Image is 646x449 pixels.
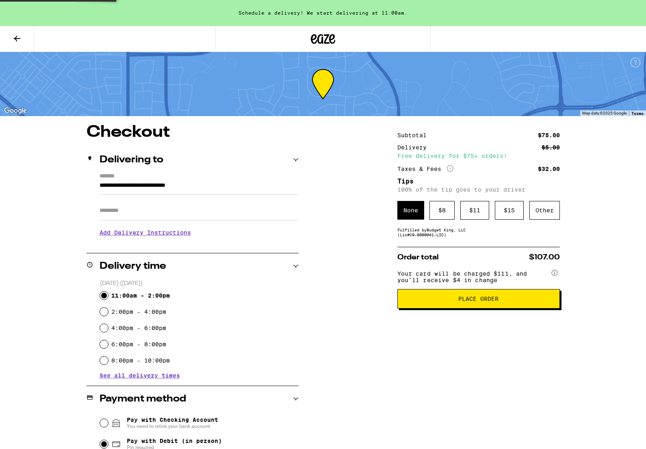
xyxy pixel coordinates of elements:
span: Order total [397,254,439,261]
div: Other [529,201,560,220]
h1: Checkout [87,124,299,140]
label: 6:00pm - 8:00pm [111,341,166,348]
div: $ 8 [429,201,455,220]
label: 8:00pm - 10:00pm [111,357,170,364]
div: $ 15 [495,201,524,220]
button: Place Order [397,289,560,309]
h5: Tips [397,178,560,185]
span: You need to relink your bank account [127,423,218,430]
span: Pay with Debit (in person) [127,438,222,444]
h3: Add Delivery Instructions [100,223,299,242]
div: $ 11 [460,201,489,220]
div: Free delivery for $75+ orders! [397,153,560,159]
label: 2:00pm - 4:00pm [111,309,166,315]
div: $75.00 [538,132,560,138]
p: We'll contact you at [PHONE_NUMBER] when we arrive [100,242,299,248]
span: $107.00 [529,254,560,261]
h2: Payment method [100,394,186,404]
span: Map data ©2025 Google [582,111,626,115]
a: Terms [631,111,644,116]
div: Taxes & Fees [397,165,453,173]
div: $32.00 [538,166,560,172]
h2: Delivery time [100,261,166,271]
div: Fulfilled by Budget King, LLC (Lic# C9-0000041-LIC ) [397,227,560,237]
span: Place Order [458,296,499,302]
div: $5.00 [542,145,560,150]
span: Pay with Checking Account [127,417,218,430]
button: See all delivery times [100,373,180,378]
p: [DATE] ([DATE]) [100,280,299,287]
p: 100% of the tip goes to your driver [397,186,560,193]
label: 4:00pm - 6:00pm [111,325,166,331]
h2: Delivering to [100,155,163,165]
div: Subtotal [397,132,432,138]
img: Google [2,106,29,116]
div: None [397,201,424,220]
label: 11:00am - 2:00pm [111,292,170,299]
span: Your card will be charged $111, and you’ll receive $4 in change [397,268,550,283]
a: Open this area in Google Maps (opens a new window) [2,106,29,116]
div: Delivery [397,145,432,150]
